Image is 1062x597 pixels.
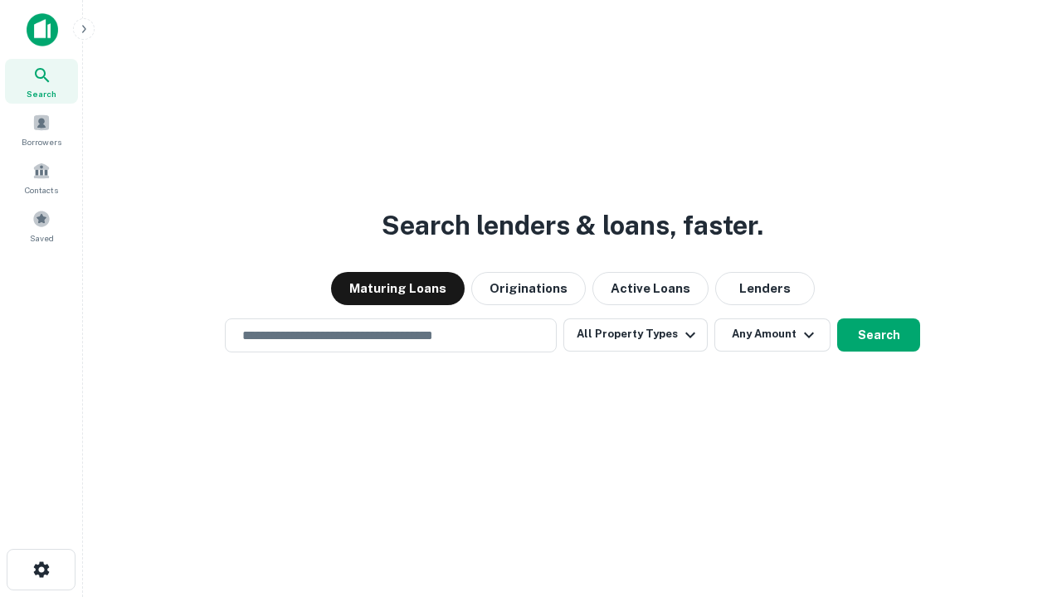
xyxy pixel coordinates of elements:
[837,318,920,352] button: Search
[27,13,58,46] img: capitalize-icon.png
[5,107,78,152] a: Borrowers
[592,272,709,305] button: Active Loans
[5,59,78,104] a: Search
[27,87,56,100] span: Search
[22,135,61,148] span: Borrowers
[979,464,1062,544] iframe: Chat Widget
[30,231,54,245] span: Saved
[471,272,586,305] button: Originations
[714,318,831,352] button: Any Amount
[331,272,465,305] button: Maturing Loans
[5,203,78,248] a: Saved
[5,155,78,200] a: Contacts
[715,272,815,305] button: Lenders
[382,206,763,245] h3: Search lenders & loans, faster.
[25,183,58,197] span: Contacts
[563,318,708,352] button: All Property Types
